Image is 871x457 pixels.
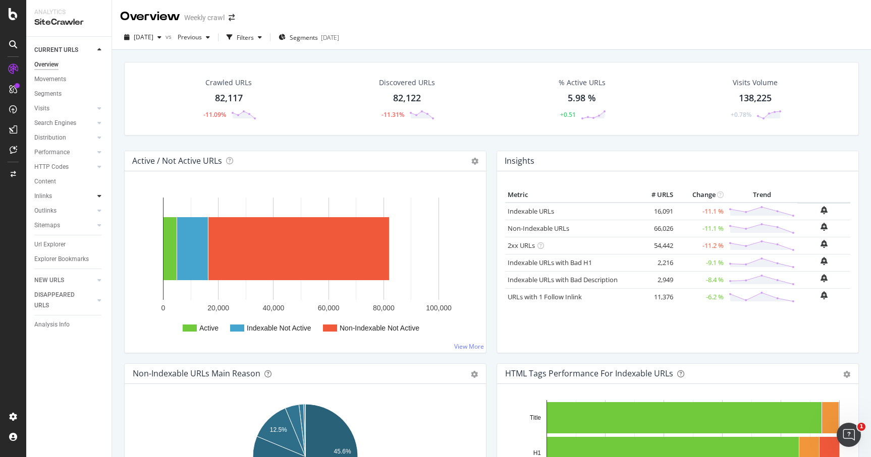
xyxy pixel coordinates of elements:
[559,78,606,88] div: % Active URLs
[34,162,69,172] div: HTTP Codes
[321,33,339,42] div: [DATE]
[508,241,535,250] a: 2xx URLs
[379,78,435,88] div: Discovered URLs
[290,33,318,42] span: Segments
[635,254,676,271] td: 2,216
[134,33,153,41] span: 2025 Sep. 20th
[34,206,94,216] a: Outlinks
[270,426,287,433] text: 12.5%
[215,92,243,105] div: 82,117
[676,254,726,271] td: -9.1 %
[275,29,343,45] button: Segments[DATE]
[34,74,66,85] div: Movements
[676,237,726,254] td: -11.2 %
[635,237,676,254] td: 54,442
[34,254,104,265] a: Explorer Bookmarks
[471,371,478,378] div: gear
[184,13,225,23] div: Weekly crawl
[821,206,828,214] div: bell-plus
[34,17,103,28] div: SiteCrawler
[821,257,828,265] div: bell-plus
[508,207,554,216] a: Indexable URLs
[676,203,726,220] td: -11.1 %
[726,187,797,203] th: Trend
[34,133,94,143] a: Distribution
[426,304,452,312] text: 100,000
[34,220,94,231] a: Sitemaps
[530,414,541,421] text: Title
[247,324,311,332] text: Indexable Not Active
[174,33,202,41] span: Previous
[454,342,484,351] a: View More
[635,288,676,305] td: 11,376
[676,288,726,305] td: -6.2 %
[508,292,582,301] a: URLs with 1 Follow Inlink
[34,74,104,85] a: Movements
[34,290,85,311] div: DISAPPEARED URLS
[340,324,419,332] text: Non-Indexable Not Active
[229,14,235,21] div: arrow-right-arrow-left
[731,110,751,119] div: +0.78%
[505,187,635,203] th: Metric
[334,448,351,455] text: 45.6%
[120,29,166,45] button: [DATE]
[635,203,676,220] td: 16,091
[34,319,104,330] a: Analysis Info
[34,220,60,231] div: Sitemaps
[505,368,673,378] div: HTML Tags Performance for Indexable URLs
[199,324,219,332] text: Active
[508,275,618,284] a: Indexable URLs with Bad Description
[174,29,214,45] button: Previous
[393,92,421,105] div: 82,122
[857,423,865,431] span: 1
[34,147,70,158] div: Performance
[533,449,541,456] text: H1
[505,154,534,168] h4: Insights
[821,240,828,248] div: bell-plus
[34,45,94,55] a: CURRENT URLS
[34,319,70,330] div: Analysis Info
[205,78,252,88] div: Crawled URLs
[739,92,772,105] div: 138,225
[133,187,478,345] svg: A chart.
[34,290,94,311] a: DISAPPEARED URLS
[133,368,260,378] div: Non-Indexable URLs Main Reason
[373,304,395,312] text: 80,000
[34,147,94,158] a: Performance
[223,29,266,45] button: Filters
[635,220,676,237] td: 66,026
[34,191,52,202] div: Inlinks
[34,254,89,265] div: Explorer Bookmarks
[676,220,726,237] td: -11.1 %
[635,187,676,203] th: # URLS
[34,45,78,55] div: CURRENT URLS
[382,110,404,119] div: -11.31%
[34,89,62,99] div: Segments
[34,118,76,128] div: Search Engines
[676,271,726,288] td: -8.4 %
[635,271,676,288] td: 2,949
[508,224,569,233] a: Non-Indexable URLs
[843,371,850,378] div: gear
[821,274,828,282] div: bell-plus
[262,304,284,312] text: 40,000
[132,154,222,168] h4: Active / Not Active URLs
[733,78,778,88] div: Visits Volume
[676,187,726,203] th: Change
[34,59,104,70] a: Overview
[34,133,66,143] div: Distribution
[34,103,94,114] a: Visits
[34,59,59,70] div: Overview
[34,176,56,187] div: Content
[34,206,57,216] div: Outlinks
[508,258,592,267] a: Indexable URLs with Bad H1
[34,275,94,286] a: NEW URLS
[34,162,94,172] a: HTTP Codes
[34,89,104,99] a: Segments
[34,239,66,250] div: Url Explorer
[837,423,861,447] iframe: Intercom live chat
[471,158,478,165] i: Options
[821,223,828,231] div: bell-plus
[203,110,226,119] div: -11.09%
